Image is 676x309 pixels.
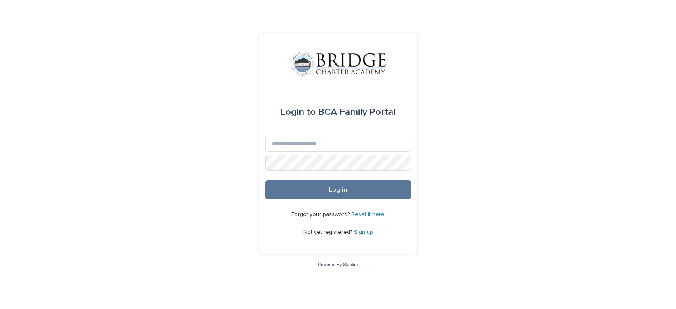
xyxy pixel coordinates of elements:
span: Log in [329,187,347,193]
span: Not yet registered? [303,229,354,235]
button: Log in [265,180,411,199]
span: Login to [280,107,316,117]
a: Sign up [354,229,373,235]
img: V1C1m3IdTEidaUdm9Hs0 [291,52,386,76]
a: Powered By Stacker [318,262,358,267]
div: BCA Family Portal [280,101,396,123]
a: Reset it here [351,212,385,217]
span: Forgot your password? [291,212,351,217]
